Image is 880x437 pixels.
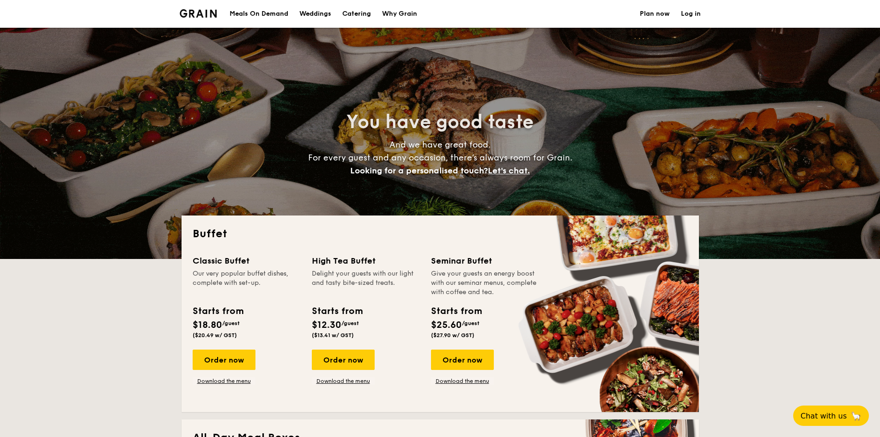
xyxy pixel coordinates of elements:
[193,269,301,297] div: Our very popular buffet dishes, complete with set-up.
[793,406,869,426] button: Chat with us🦙
[431,304,481,318] div: Starts from
[850,411,862,421] span: 🦙
[431,254,539,267] div: Seminar Buffet
[193,320,222,331] span: $18.80
[431,350,494,370] div: Order now
[193,254,301,267] div: Classic Buffet
[312,269,420,297] div: Delight your guests with our light and tasty bite-sized treats.
[312,254,420,267] div: High Tea Buffet
[180,9,217,18] img: Grain
[488,166,530,176] span: Let's chat.
[193,304,243,318] div: Starts from
[222,320,240,326] span: /guest
[431,269,539,297] div: Give your guests an energy boost with our seminar menus, complete with coffee and tea.
[193,332,237,339] span: ($20.49 w/ GST)
[312,332,354,339] span: ($13.41 w/ GST)
[312,350,375,370] div: Order now
[431,320,462,331] span: $25.60
[193,350,255,370] div: Order now
[180,9,217,18] a: Logotype
[312,320,341,331] span: $12.30
[431,332,474,339] span: ($27.90 w/ GST)
[193,227,688,241] h2: Buffet
[312,304,362,318] div: Starts from
[431,377,494,385] a: Download the menu
[341,320,359,326] span: /guest
[801,412,847,420] span: Chat with us
[312,377,375,385] a: Download the menu
[462,320,479,326] span: /guest
[193,377,255,385] a: Download the menu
